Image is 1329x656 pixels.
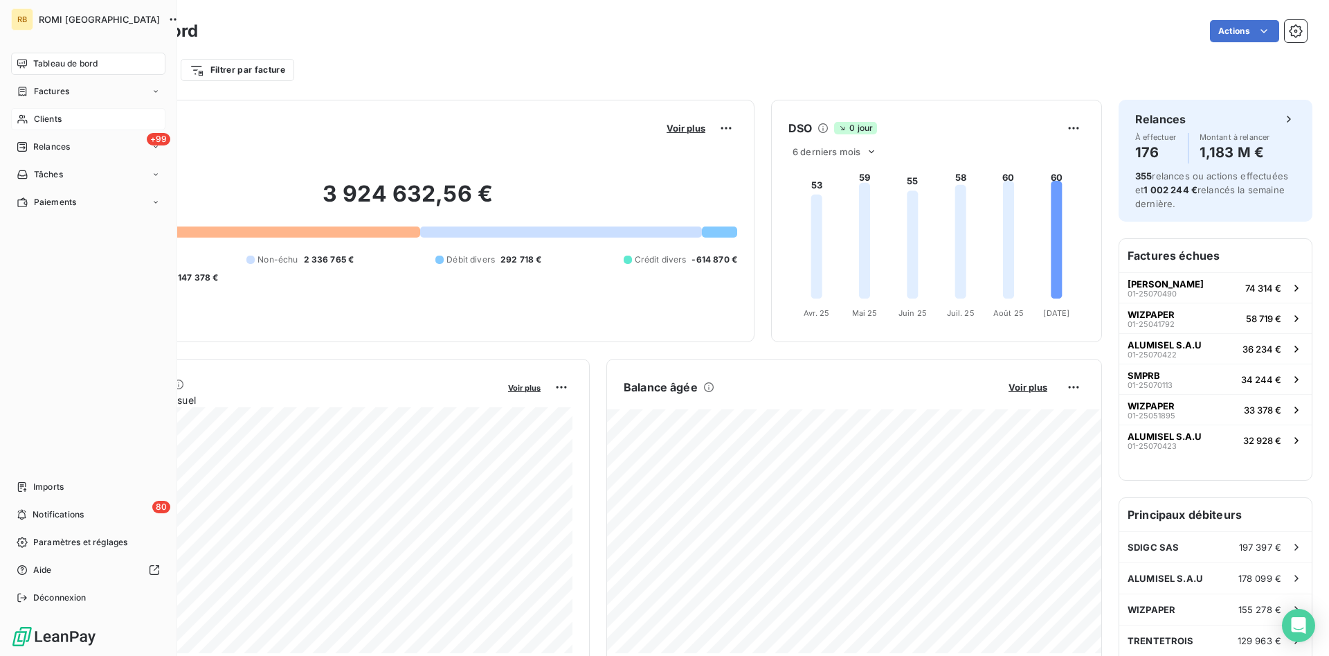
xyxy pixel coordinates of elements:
button: Filtrer par facture [181,59,294,81]
span: TRENTETROIS [1128,635,1194,646]
span: 2 336 765 € [304,254,354,266]
span: 74 314 € [1245,283,1281,294]
span: Tableau de bord [33,57,98,70]
span: WIZPAPER [1128,309,1175,320]
span: 36 234 € [1242,344,1281,355]
tspan: Août 25 [993,308,1024,318]
button: WIZPAPER01-2504179258 719 € [1119,303,1312,333]
span: Débit divers [446,254,495,266]
div: RB [11,8,33,30]
button: [PERSON_NAME]01-2507049074 314 € [1119,272,1312,303]
button: Voir plus [504,381,545,393]
span: Déconnexion [33,592,87,604]
button: Voir plus [662,122,709,134]
button: SMPRB01-2507011334 244 € [1119,364,1312,394]
span: 129 963 € [1238,635,1281,646]
h2: 3 924 632,56 € [78,180,737,222]
span: À effectuer [1135,133,1177,141]
span: 197 397 € [1239,542,1281,553]
span: Voir plus [508,383,541,393]
span: 355 [1135,170,1152,181]
span: 178 099 € [1238,573,1281,584]
span: Relances [33,141,70,153]
span: ALUMISEL S.A.U [1128,339,1202,351]
span: Non-échu [257,254,298,266]
div: Open Intercom Messenger [1282,609,1315,642]
span: 01-25070113 [1128,381,1173,389]
tspan: Avr. 25 [804,308,829,318]
tspan: Mai 25 [852,308,878,318]
span: 33 378 € [1244,405,1281,416]
h6: Factures échues [1119,239,1312,272]
span: 80 [152,501,170,513]
span: Paramètres et réglages [33,536,127,549]
span: 292 718 € [500,254,541,266]
span: ALUMISEL S.A.U [1128,431,1202,442]
span: 155 278 € [1238,604,1281,615]
span: WIZPAPER [1128,604,1175,615]
span: 1 002 244 € [1143,184,1197,195]
span: Aide [33,564,52,576]
span: WIZPAPER [1128,400,1175,411]
span: ALUMISEL S.A.U [1128,573,1203,584]
span: 58 719 € [1246,313,1281,324]
a: Aide [11,559,165,581]
span: SMPRB [1128,370,1160,381]
span: Tâches [34,168,63,181]
span: Imports [33,481,64,493]
span: Voir plus [667,123,705,134]
h6: Relances [1135,111,1186,127]
button: Voir plus [1004,381,1051,393]
span: 01-25051895 [1128,411,1175,420]
span: 6 derniers mois [793,146,860,157]
span: Voir plus [1009,382,1047,393]
span: Montant à relancer [1200,133,1270,141]
tspan: Juin 25 [898,308,927,318]
tspan: [DATE] [1043,308,1069,318]
span: [PERSON_NAME] [1128,278,1204,290]
h6: Principaux débiteurs [1119,498,1312,531]
span: 01-25041792 [1128,320,1175,328]
span: 01-25070423 [1128,442,1177,450]
span: Clients [34,113,62,125]
span: relances ou actions effectuées et relancés la semaine dernière. [1135,170,1288,209]
h6: Balance âgée [624,379,698,396]
span: Crédit divers [635,254,687,266]
button: Actions [1210,20,1279,42]
span: Factures [34,85,69,98]
span: 32 928 € [1243,435,1281,446]
span: 34 244 € [1241,374,1281,385]
button: ALUMISEL S.A.U01-2507042332 928 € [1119,425,1312,455]
span: Notifications [33,508,84,521]
h6: DSO [788,120,812,136]
span: -614 870 € [691,254,737,266]
span: 01-25070422 [1128,351,1177,359]
span: Paiements [34,196,76,209]
span: ROMI [GEOGRAPHIC_DATA] [39,14,160,25]
span: Chiffre d'affaires mensuel [78,393,498,407]
span: SDIGC SAS [1128,542,1179,553]
h4: 176 [1135,141,1177,163]
tspan: Juil. 25 [947,308,975,318]
span: 0 jour [834,122,877,134]
span: -147 378 € [174,272,219,284]
img: Logo LeanPay [11,626,97,648]
span: 01-25070490 [1128,290,1177,298]
button: WIZPAPER01-2505189533 378 € [1119,394,1312,425]
button: ALUMISEL S.A.U01-2507042236 234 € [1119,333,1312,364]
span: +99 [147,133,170,145]
h4: 1,183 M € [1200,141,1270,163]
